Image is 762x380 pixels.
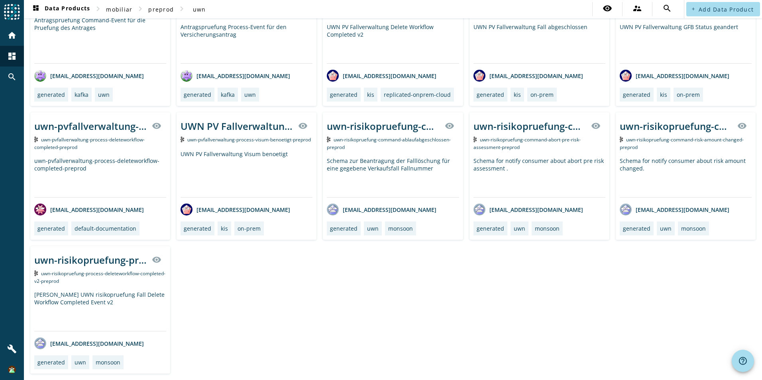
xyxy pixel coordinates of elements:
[388,225,413,232] div: monsoon
[34,270,165,284] span: Kafka Topic: uwn-risikopruefung-process-deleteworkflow-completed-v2-preprod
[177,4,187,14] mat-icon: chevron_right
[152,121,161,131] mat-icon: visibility
[98,91,110,98] div: uwn
[34,253,147,266] div: uwn-risikopruefung-process-deleteworkflow-completed-v2-_stage_
[660,225,672,232] div: uwn
[7,31,17,40] mat-icon: home
[473,23,605,63] div: UWN PV Fallverwaltung Fall abgeschlossen
[34,291,166,331] div: [PERSON_NAME] UWN risikopruefung Fall Delete Workflow Completed Event v2
[620,157,752,197] div: Schema for notify consumer about risk amount changed.
[632,4,642,13] mat-icon: supervisor_account
[37,91,65,98] div: generated
[8,366,16,374] img: 043bca192c687de53cd9fcdaad0fab3e
[184,91,211,98] div: generated
[327,70,339,82] img: avatar
[4,4,20,20] img: spoud-logo.svg
[473,157,605,197] div: Schema for notify consumer about abort pre risk assessment .
[181,204,290,215] div: [EMAIL_ADDRESS][DOMAIN_NAME]
[591,121,601,131] mat-icon: visibility
[75,91,88,98] div: kafka
[193,6,206,13] span: uwn
[238,225,261,232] div: on-prem
[106,6,132,13] span: mobiliar
[298,121,308,131] mat-icon: visibility
[187,2,212,16] button: uwn
[75,225,136,232] div: default-documentation
[662,4,672,13] mat-icon: search
[620,137,623,142] img: Kafka Topic: uwn-risikopruefung-command-risk-amount-changed-preprod
[620,204,632,215] img: avatar
[327,70,436,82] div: [EMAIL_ADDRESS][DOMAIN_NAME]
[445,121,454,131] mat-icon: visibility
[514,225,525,232] div: uwn
[34,16,166,63] div: Antragspruefung Command-Event für die Pruefung des Antrages
[327,204,436,215] div: [EMAIL_ADDRESS][DOMAIN_NAME]
[75,358,86,366] div: uwn
[37,225,65,232] div: generated
[327,136,451,151] span: Kafka Topic: uwn-risikopruefung-command-ablaufabgeschlossen-preprod
[327,119,440,133] div: uwn-risikopruefung-command-ablaufabgeschlossen-_stage_
[28,2,93,16] button: Data Products
[187,136,311,143] span: Kafka Topic: uwn-pvfallverwaltung-process-visum-benoetigt-preprod
[367,91,374,98] div: kis
[34,119,147,133] div: uwn-pvfallverwaltung-process-deleteworkflow-completed-preprod
[330,225,357,232] div: generated
[152,255,161,264] mat-icon: visibility
[148,6,174,13] span: preprod
[691,7,695,11] mat-icon: add
[473,136,581,151] span: Kafka Topic: uwn-risikopruefung-command-abort-pre-risk-assessment-preprod
[473,204,485,215] img: avatar
[34,137,38,142] img: Kafka Topic: uwn-pvfallverwaltung-process-deleteworkflow-completed-preprod
[330,91,357,98] div: generated
[473,70,485,82] img: avatar
[31,4,90,14] span: Data Products
[181,23,312,63] div: Antragspruefung Process-Event für den Versicherungsantrag
[181,70,192,82] img: avatar
[473,204,583,215] div: [EMAIL_ADDRESS][DOMAIN_NAME]
[620,204,729,215] div: [EMAIL_ADDRESS][DOMAIN_NAME]
[103,2,136,16] button: mobiliar
[34,204,46,215] img: avatar
[603,4,612,13] mat-icon: visibility
[34,204,144,215] div: [EMAIL_ADDRESS][DOMAIN_NAME]
[181,204,192,215] img: avatar
[181,70,290,82] div: [EMAIL_ADDRESS][DOMAIN_NAME]
[34,157,166,197] div: uwn-pvfallverwaltung-process-deleteworkflow-completed-preprod
[677,91,700,98] div: on-prem
[620,70,632,82] img: avatar
[7,72,17,82] mat-icon: search
[7,51,17,61] mat-icon: dashboard
[34,70,46,82] img: avatar
[738,356,748,366] mat-icon: help_outline
[473,119,586,133] div: uwn-risikopruefung-command-abort-pre-risk-assessment-_stage_
[34,136,145,151] span: Kafka Topic: uwn-pvfallverwaltung-process-deleteworkflow-completed-preprod
[620,136,744,151] span: Kafka Topic: uwn-risikopruefung-command-risk-amount-changed-preprod
[473,70,583,82] div: [EMAIL_ADDRESS][DOMAIN_NAME]
[623,91,650,98] div: generated
[7,344,17,354] mat-icon: build
[620,23,752,63] div: UWN PV Fallverwaltung GFB Status geandert
[660,91,667,98] div: kis
[96,358,120,366] div: monsoon
[34,337,46,349] img: avatar
[514,91,521,98] div: kis
[181,137,184,142] img: Kafka Topic: uwn-pvfallverwaltung-process-visum-benoetigt-preprod
[477,91,504,98] div: generated
[34,70,144,82] div: [EMAIL_ADDRESS][DOMAIN_NAME]
[181,150,312,197] div: UWN PV Fallverwaltung Visum benoetigt
[93,4,103,14] mat-icon: chevron_right
[221,91,235,98] div: kafka
[473,137,477,142] img: Kafka Topic: uwn-risikopruefung-command-abort-pre-risk-assessment-preprod
[535,225,560,232] div: monsoon
[31,4,41,14] mat-icon: dashboard
[37,358,65,366] div: generated
[681,225,706,232] div: monsoon
[136,4,145,14] mat-icon: chevron_right
[34,337,144,349] div: [EMAIL_ADDRESS][DOMAIN_NAME]
[530,91,554,98] div: on-prem
[181,119,293,133] div: UWN PV Fallverwaltung Visum benoetigt
[34,270,38,276] img: Kafka Topic: uwn-risikopruefung-process-deleteworkflow-completed-v2-preprod
[327,204,339,215] img: avatar
[145,2,177,16] button: preprod
[620,70,729,82] div: [EMAIL_ADDRESS][DOMAIN_NAME]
